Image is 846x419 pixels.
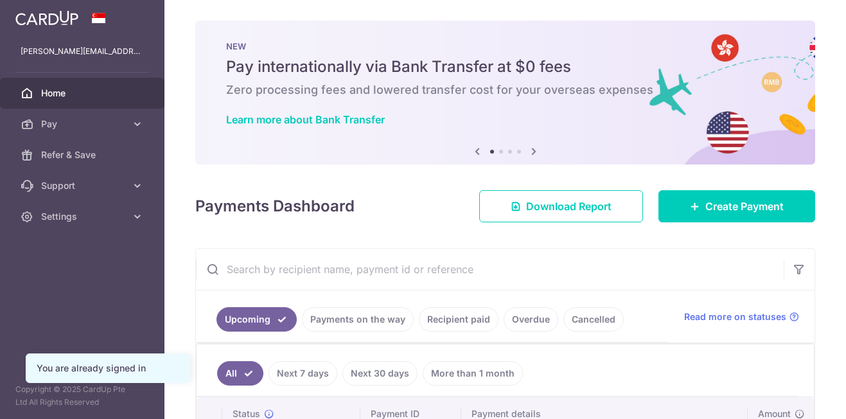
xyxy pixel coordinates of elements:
span: Read more on statuses [684,310,786,323]
a: Create Payment [658,190,815,222]
a: Cancelled [563,307,624,332]
span: Home [41,87,126,100]
a: All [217,361,263,386]
p: [PERSON_NAME][EMAIL_ADDRESS][DOMAIN_NAME] [21,45,144,58]
a: Next 7 days [269,361,337,386]
span: Pay [41,118,126,130]
a: Read more on statuses [684,310,799,323]
h4: Payments Dashboard [195,195,355,218]
a: Payments on the way [302,307,414,332]
a: Learn more about Bank Transfer [226,113,385,126]
div: You are already signed in [37,362,179,375]
a: More than 1 month [423,361,523,386]
img: CardUp [15,10,78,26]
a: Overdue [504,307,558,332]
a: Download Report [479,190,643,222]
p: NEW [226,41,784,51]
h6: Zero processing fees and lowered transfer cost for your overseas expenses [226,82,784,98]
a: Upcoming [216,307,297,332]
span: Download Report [526,199,612,214]
span: Refer & Save [41,148,126,161]
img: Bank transfer banner [195,21,815,165]
input: Search by recipient name, payment id or reference [196,249,784,290]
a: Recipient paid [419,307,498,332]
a: Next 30 days [342,361,418,386]
span: Create Payment [705,199,784,214]
span: Settings [41,210,126,223]
h5: Pay internationally via Bank Transfer at $0 fees [226,57,784,77]
span: Support [41,179,126,192]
